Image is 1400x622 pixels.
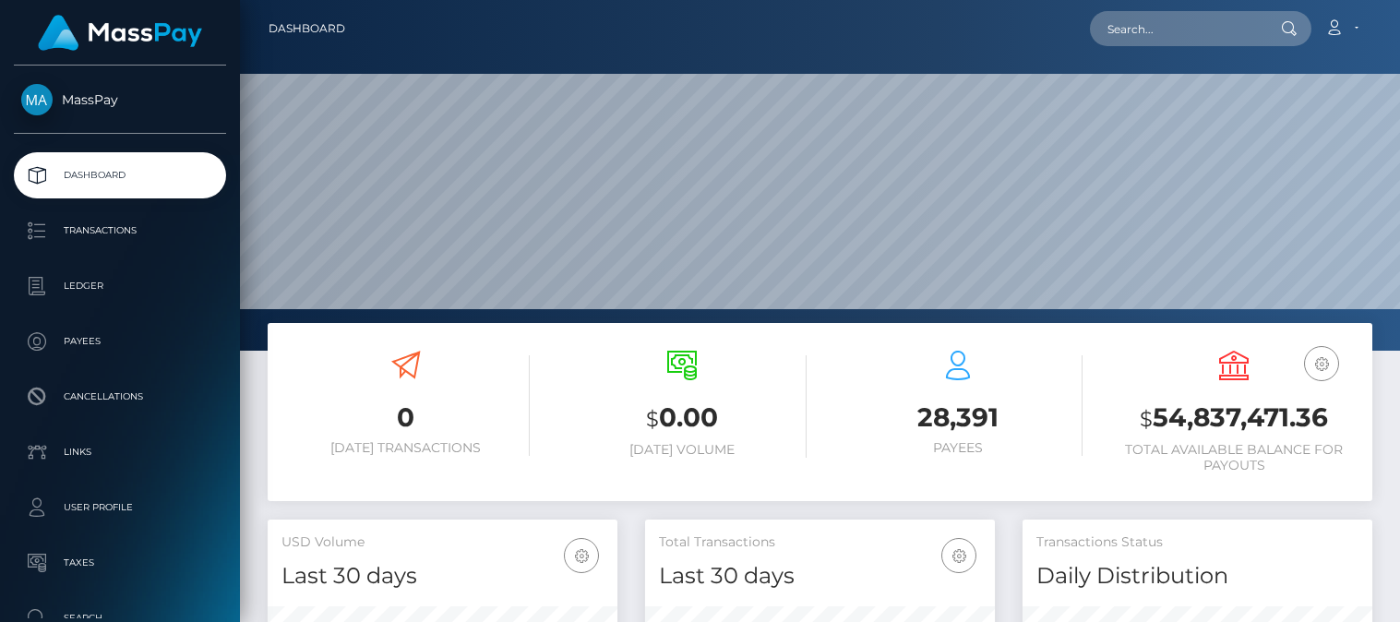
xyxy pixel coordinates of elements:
input: Search... [1090,11,1263,46]
p: Ledger [21,272,219,300]
h5: USD Volume [281,533,604,552]
a: User Profile [14,484,226,531]
span: MassPay [14,91,226,108]
h6: [DATE] Volume [557,442,806,458]
a: Transactions [14,208,226,254]
a: Links [14,429,226,475]
p: Cancellations [21,383,219,411]
p: User Profile [21,494,219,521]
h6: [DATE] Transactions [281,440,530,456]
img: MassPay Logo [38,15,202,51]
h4: Last 30 days [281,560,604,592]
img: MassPay [21,84,53,115]
a: Payees [14,318,226,365]
h5: Transactions Status [1036,533,1358,552]
h3: 28,391 [834,400,1083,436]
h3: 54,837,471.36 [1110,400,1358,437]
p: Taxes [21,549,219,577]
h6: Payees [834,440,1083,456]
small: $ [646,406,659,432]
h5: Total Transactions [659,533,981,552]
small: $ [1140,406,1153,432]
p: Transactions [21,217,219,245]
a: Taxes [14,540,226,586]
h4: Last 30 days [659,560,981,592]
p: Payees [21,328,219,355]
h3: 0 [281,400,530,436]
h6: Total Available Balance for Payouts [1110,442,1358,473]
a: Dashboard [14,152,226,198]
a: Dashboard [269,9,345,48]
h3: 0.00 [557,400,806,437]
a: Ledger [14,263,226,309]
h4: Daily Distribution [1036,560,1358,592]
a: Cancellations [14,374,226,420]
p: Links [21,438,219,466]
p: Dashboard [21,161,219,189]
